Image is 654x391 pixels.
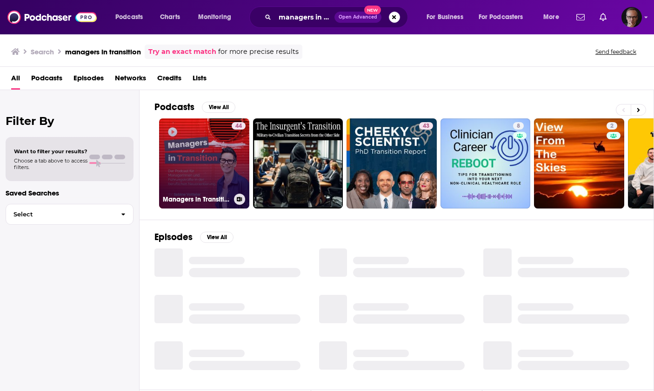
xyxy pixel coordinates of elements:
img: Podchaser - Follow, Share and Rate Podcasts [7,8,97,26]
a: Episodes [73,71,104,90]
a: PodcastsView All [154,101,235,113]
span: New [364,6,381,14]
a: Podcasts [31,71,62,90]
a: Show notifications dropdown [573,9,588,25]
span: Monitoring [198,11,231,24]
span: 8 [517,122,520,131]
span: Podcasts [115,11,143,24]
span: 44 [235,122,242,131]
a: Networks [115,71,146,90]
span: Choose a tab above to access filters. [14,157,87,170]
a: EpisodesView All [154,231,234,243]
button: View All [202,102,235,113]
a: Charts [154,10,186,25]
span: 2 [610,122,614,131]
a: Credits [157,71,181,90]
a: 2 [534,118,624,209]
span: More [543,11,559,24]
a: Show notifications dropdown [596,9,610,25]
button: View All [200,232,234,243]
a: 44 [232,122,246,130]
h3: Managers in Transition für ManagerInnen und Führungskräfte in der beruflichen Neuorientierung [163,195,230,203]
button: open menu [537,10,571,25]
input: Search podcasts, credits, & more... [275,10,334,25]
a: 43 [347,118,437,209]
img: User Profile [621,7,642,27]
button: Select [6,204,133,225]
button: open menu [420,10,475,25]
h2: Podcasts [154,101,194,113]
h2: Episodes [154,231,193,243]
span: For Podcasters [479,11,523,24]
span: 43 [423,122,429,131]
button: open menu [192,10,243,25]
div: Search podcasts, credits, & more... [258,7,417,28]
button: Show profile menu [621,7,642,27]
a: All [11,71,20,90]
a: 44Managers in Transition für ManagerInnen und Führungskräfte in der beruflichen Neuorientierung [159,118,249,209]
button: open menu [473,10,537,25]
a: 8 [440,118,531,209]
a: Try an exact match [148,46,216,57]
span: Select [6,211,113,217]
button: Open AdvancedNew [334,12,381,23]
button: open menu [109,10,155,25]
h3: Search [31,47,54,56]
span: For Business [427,11,463,24]
a: 43 [419,122,433,130]
span: Open Advanced [339,15,377,20]
a: 2 [607,122,617,130]
h2: Filter By [6,114,133,128]
h3: managers in transition [65,47,141,56]
p: Saved Searches [6,189,133,197]
span: Logged in as experts2podcasts [621,7,642,27]
a: Lists [193,71,207,90]
button: Send feedback [593,48,639,56]
span: Want to filter your results? [14,148,87,155]
a: 8 [513,122,524,130]
span: for more precise results [218,46,299,57]
span: Charts [160,11,180,24]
